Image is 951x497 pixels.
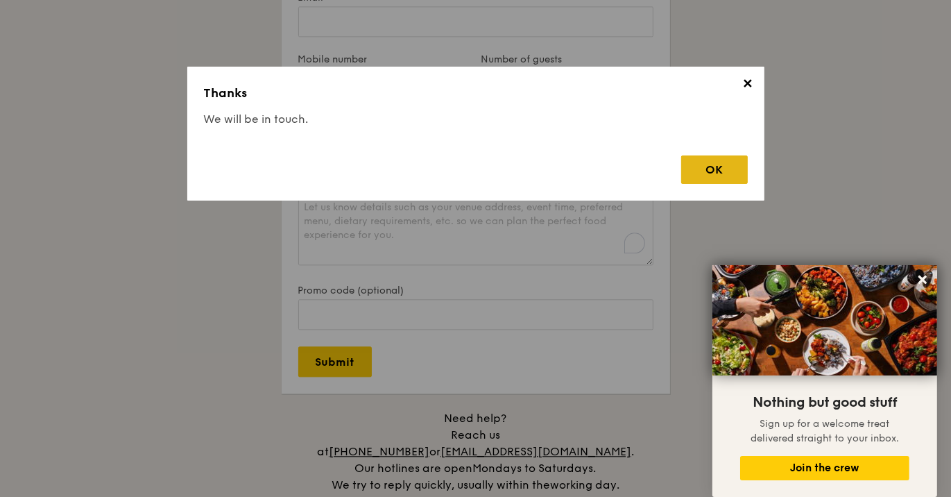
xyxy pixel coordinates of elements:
span: Nothing but good stuff [753,394,897,411]
h4: We will be in touch. [204,111,748,128]
h3: Thanks [204,83,748,103]
span: Sign up for a welcome treat delivered straight to your inbox. [751,418,899,444]
button: Close [911,269,934,291]
div: OK [681,155,748,184]
img: DSC07876-Edit02-Large.jpeg [712,265,937,376]
button: Join the crew [740,456,909,480]
span: ✕ [738,76,757,96]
